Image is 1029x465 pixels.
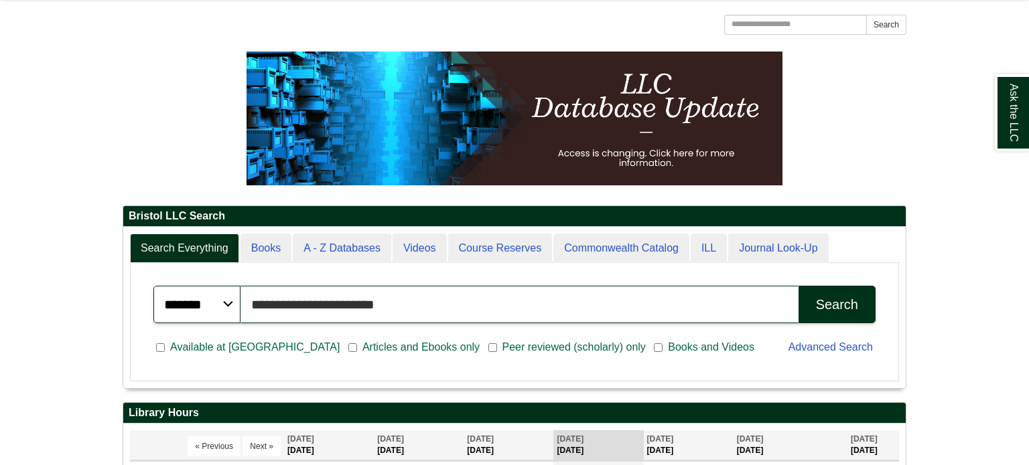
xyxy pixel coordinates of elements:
input: Articles and Ebooks only [348,342,357,354]
th: [DATE] [553,430,643,460]
a: Books [241,234,291,264]
button: Search [799,286,876,323]
span: [DATE] [737,434,764,444]
span: [DATE] [557,434,584,444]
span: [DATE] [377,434,404,444]
span: Available at [GEOGRAPHIC_DATA] [165,339,345,355]
button: Next » [243,436,281,456]
th: [DATE] [464,430,553,460]
a: A - Z Databases [293,234,391,264]
h2: Library Hours [123,403,906,424]
th: [DATE] [734,430,847,460]
div: Search [816,297,858,312]
a: Course Reserves [448,234,553,264]
span: Peer reviewed (scholarly) only [497,339,651,355]
a: ILL [691,234,727,264]
button: Search [866,15,906,35]
th: [DATE] [374,430,464,460]
th: [DATE] [847,430,899,460]
th: [DATE] [284,430,374,460]
span: [DATE] [851,434,878,444]
a: Advanced Search [788,341,873,353]
a: Videos [393,234,447,264]
img: HTML tutorial [247,52,782,185]
th: [DATE] [644,430,734,460]
input: Books and Videos [654,342,663,354]
input: Peer reviewed (scholarly) only [488,342,497,354]
a: Search Everything [130,234,239,264]
a: Journal Look-Up [728,234,828,264]
span: Books and Videos [663,339,760,355]
button: « Previous [188,436,241,456]
span: Articles and Ebooks only [357,339,485,355]
a: Commonwealth Catalog [553,234,689,264]
span: [DATE] [647,434,674,444]
span: [DATE] [287,434,314,444]
span: [DATE] [467,434,494,444]
h2: Bristol LLC Search [123,206,906,227]
input: Available at [GEOGRAPHIC_DATA] [156,342,165,354]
